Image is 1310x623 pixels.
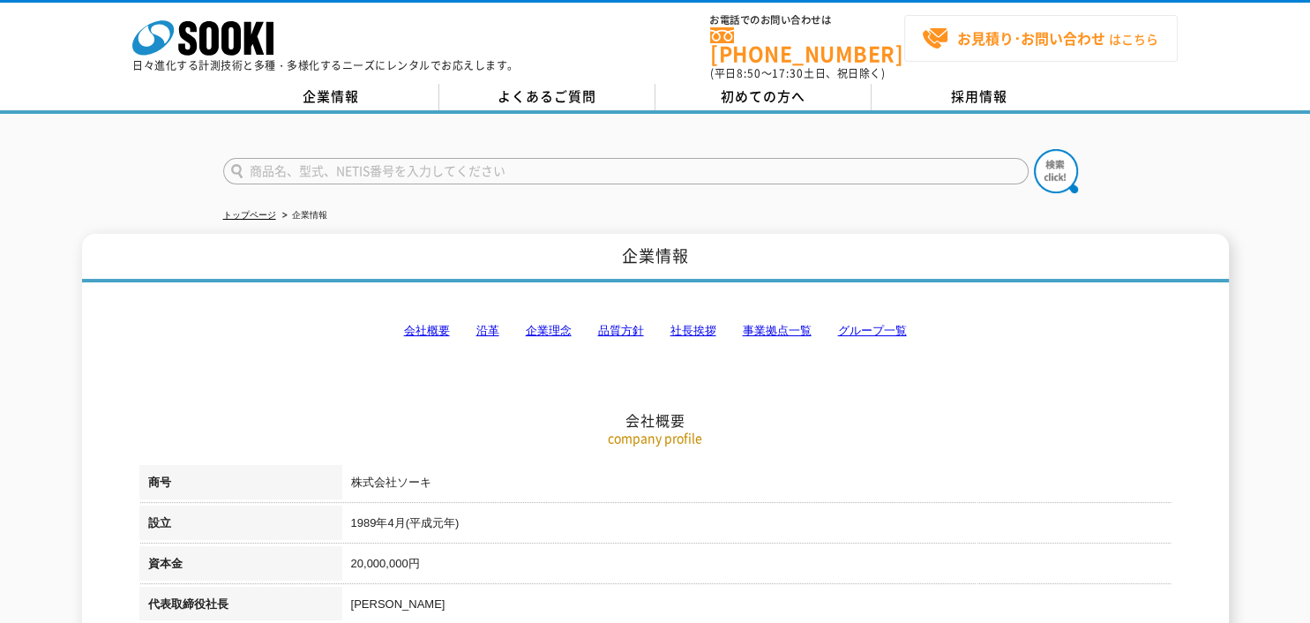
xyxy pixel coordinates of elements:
[710,27,904,64] a: [PHONE_NUMBER]
[872,84,1088,110] a: 採用情報
[838,324,907,337] a: グループ一覧
[957,27,1105,49] strong: お見積り･お問い合わせ
[1034,149,1078,193] img: btn_search.png
[223,158,1029,184] input: 商品名、型式、NETIS番号を入力してください
[279,206,327,225] li: 企業情報
[439,84,655,110] a: よくあるご質問
[342,506,1172,546] td: 1989年4月(平成元年)
[710,65,885,81] span: (平日 ～ 土日、祝日除く)
[670,324,716,337] a: 社長挨拶
[139,235,1172,430] h2: 会社概要
[139,465,342,506] th: 商号
[743,324,812,337] a: 事業拠点一覧
[526,324,572,337] a: 企業理念
[772,65,804,81] span: 17:30
[721,86,805,106] span: 初めての方へ
[139,429,1172,447] p: company profile
[598,324,644,337] a: 品質方針
[904,15,1178,62] a: お見積り･お問い合わせはこちら
[139,546,342,587] th: 資本金
[223,210,276,220] a: トップページ
[922,26,1158,52] span: はこちら
[655,84,872,110] a: 初めての方へ
[139,506,342,546] th: 設立
[342,546,1172,587] td: 20,000,000円
[132,60,519,71] p: 日々進化する計測技術と多種・多様化するニーズにレンタルでお応えします。
[223,84,439,110] a: 企業情報
[82,234,1229,282] h1: 企業情報
[710,15,904,26] span: お電話でのお問い合わせは
[737,65,761,81] span: 8:50
[342,465,1172,506] td: 株式会社ソーキ
[404,324,450,337] a: 会社概要
[476,324,499,337] a: 沿革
